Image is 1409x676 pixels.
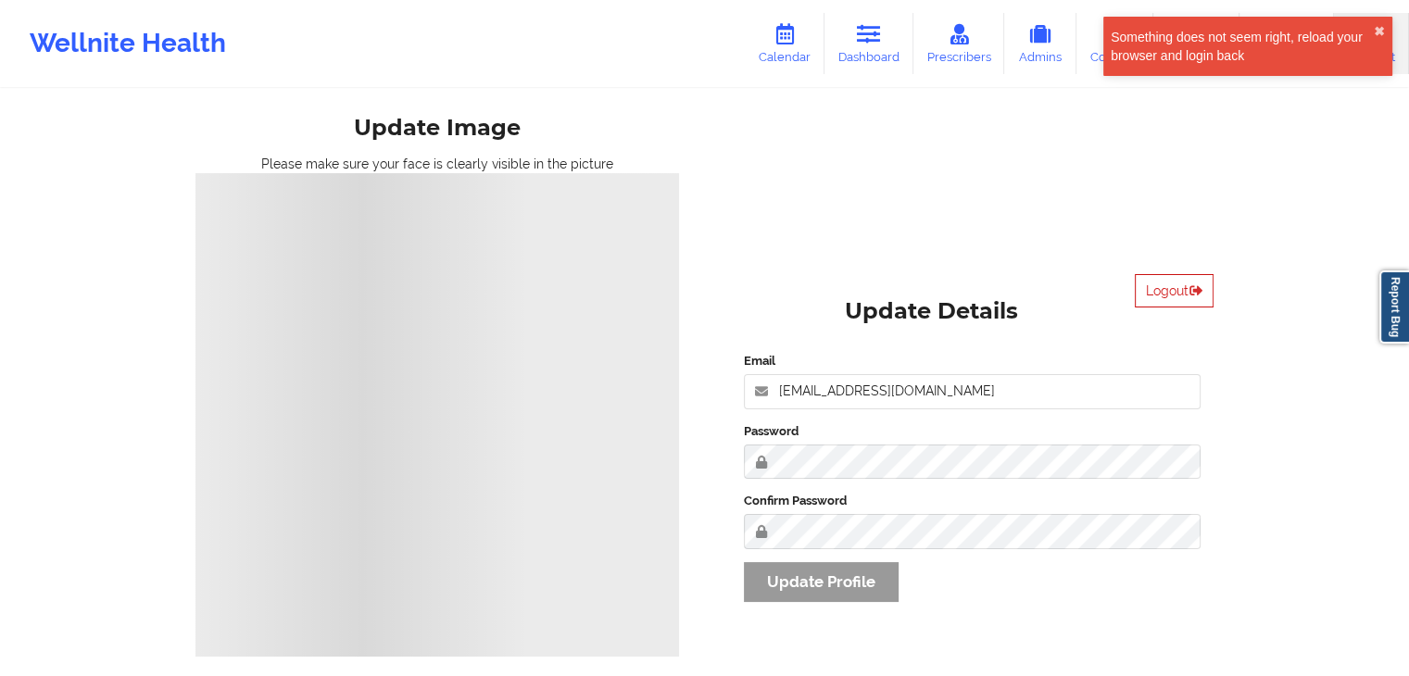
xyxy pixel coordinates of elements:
a: Prescribers [913,13,1005,74]
a: Coaches [1076,13,1153,74]
input: Email address [744,374,1201,409]
label: Email [744,352,1201,370]
div: Please make sure your face is clearly visible in the picture [195,155,679,173]
a: Calendar [745,13,824,74]
div: Update Details [845,297,1018,326]
div: Update Image [354,114,521,143]
a: Dashboard [824,13,913,74]
a: Report Bug [1379,270,1409,344]
button: close [1374,24,1385,39]
button: Logout [1135,274,1214,307]
label: Password [744,422,1201,441]
a: Admins [1004,13,1076,74]
label: Confirm Password [744,492,1201,510]
div: Something does not seem right, reload your browser and login back [1111,28,1374,65]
